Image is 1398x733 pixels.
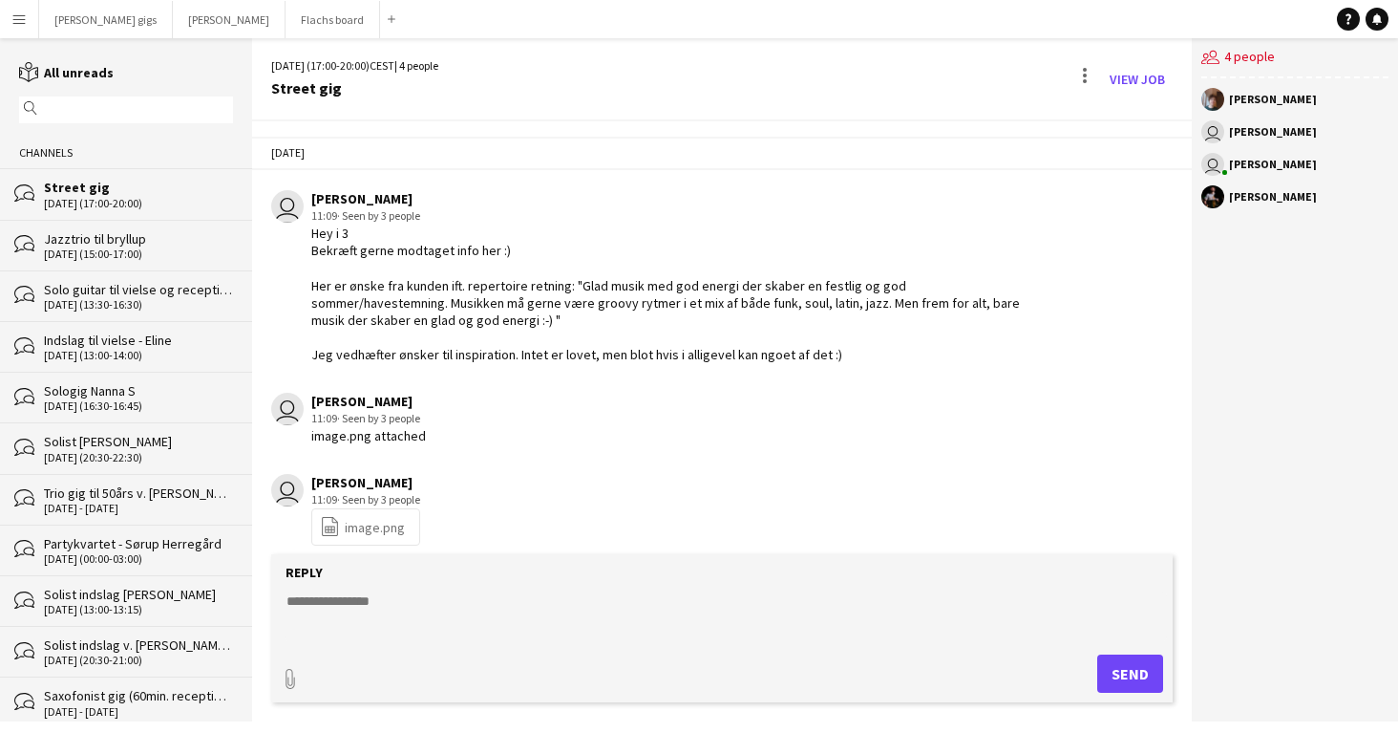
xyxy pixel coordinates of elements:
a: All unreads [19,64,114,81]
div: [DATE] (15:00-17:00) [44,248,233,261]
div: 11:09 [311,207,1024,225]
div: Partykvartet - Sørup Herregård [44,535,233,552]
div: [DATE] (13:00-14:00) [44,349,233,362]
button: Flachs board [286,1,380,38]
div: [DATE] (17:00-20:00) [44,197,233,210]
span: · Seen by 3 people [337,411,420,425]
div: [PERSON_NAME] [1229,94,1317,105]
div: Street gig [44,179,233,196]
button: Send [1097,655,1163,693]
div: Solist indslag v. [PERSON_NAME] til bryllup [44,636,233,654]
div: [PERSON_NAME] [1229,159,1317,170]
div: Hey i 3 Bekræft gerne modtaget info her :) Her er ønske fra kunden ift. repertoire retning: "Glad... [311,225,1024,364]
div: Solist indslag [PERSON_NAME] [44,586,233,603]
div: [DATE] - [DATE] [44,502,233,515]
div: [DATE] - [DATE] [44,705,233,719]
div: [DATE] [252,137,1192,169]
div: [PERSON_NAME] [1229,191,1317,203]
div: Jazztrio til bryllup [44,230,233,248]
div: [PERSON_NAME] [311,190,1024,207]
div: Sologig Nanna S [44,382,233,399]
div: image.png attached [311,427,426,444]
span: · Seen by 3 people [337,492,420,507]
button: [PERSON_NAME] [173,1,286,38]
div: [PERSON_NAME] [1229,126,1317,138]
div: [DATE] (00:00-03:00) [44,552,233,566]
div: Solo guitar til vielse og reception - [PERSON_NAME] [44,281,233,298]
a: View Job [1102,64,1173,95]
a: image.png [320,516,405,538]
div: [DATE] (20:30-22:30) [44,451,233,464]
div: [DATE] (17:00-20:00) | 4 people [271,57,438,75]
div: [PERSON_NAME] [311,393,426,410]
div: Solist [PERSON_NAME] [44,433,233,450]
div: Street gig [271,79,438,97]
div: Trio gig til 50års v. [PERSON_NAME] [44,485,233,502]
div: [PERSON_NAME] [311,474,420,491]
div: [DATE] (16:30-16:45) [44,399,233,413]
span: CEST [370,58,394,73]
button: [PERSON_NAME] gigs [39,1,173,38]
div: Saxofonist gig (60min. reception 2x30min aften) [44,687,233,704]
div: [DATE] (13:30-16:30) [44,298,233,312]
div: 4 people [1201,38,1388,78]
div: [DATE] (13:00-13:15) [44,603,233,616]
span: · Seen by 3 people [337,208,420,223]
div: [DATE] (20:30-21:00) [44,654,233,667]
label: Reply [286,564,323,581]
div: Indslag til vielse - Eline [44,332,233,349]
div: 11:09 [311,491,420,508]
div: 11:09 [311,410,426,427]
